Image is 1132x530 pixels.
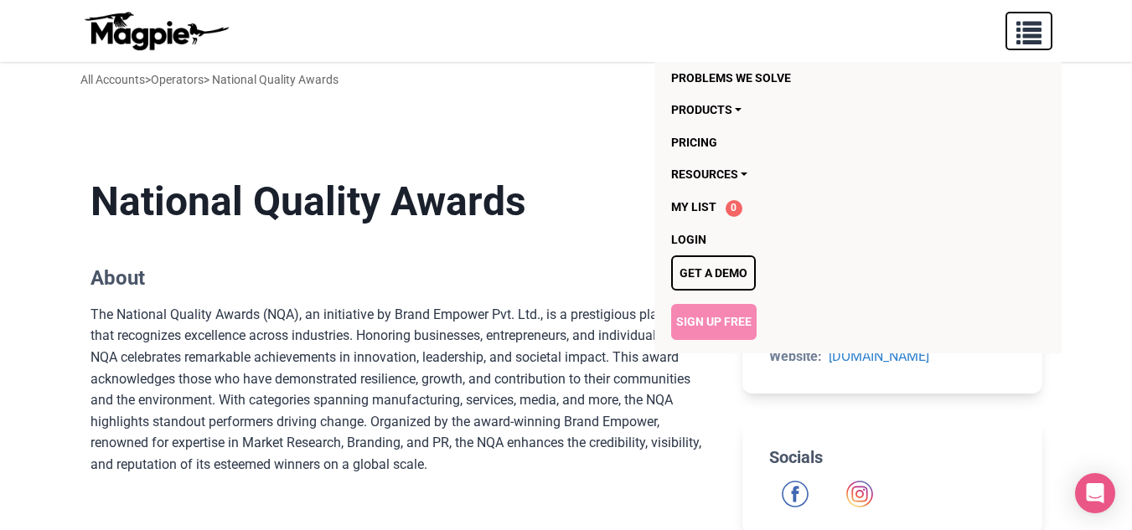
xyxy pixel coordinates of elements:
a: Pricing [671,126,978,158]
img: Facebook icon [782,481,809,507]
a: My List 0 [671,191,978,224]
a: Get a demo [671,255,756,291]
a: Facebook [782,481,809,507]
span: My List [671,200,716,214]
h1: National Quality Awards [90,178,716,226]
img: Instagram icon [846,481,873,507]
a: [DOMAIN_NAME] [829,348,929,364]
a: Instagram [846,481,873,507]
a: Sign Up Free [671,304,757,339]
h2: About [90,266,716,291]
h2: Socials [769,447,1015,467]
a: Login [671,224,978,255]
img: logo-ab69f6fb50320c5b225c76a69d11143b.png [80,11,231,51]
span: 0 [726,200,742,217]
div: Open Intercom Messenger [1075,473,1115,513]
strong: Website: [769,348,822,364]
div: The National Quality Awards (NQA), an initiative by Brand Empower Pvt. Ltd., is a prestigious pla... [90,304,716,476]
a: Operators [151,73,204,86]
div: > > National Quality Awards [80,70,339,89]
a: Products [671,94,978,126]
a: All Accounts [80,73,145,86]
a: Problems we solve [671,62,978,94]
a: Resources [671,158,978,190]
